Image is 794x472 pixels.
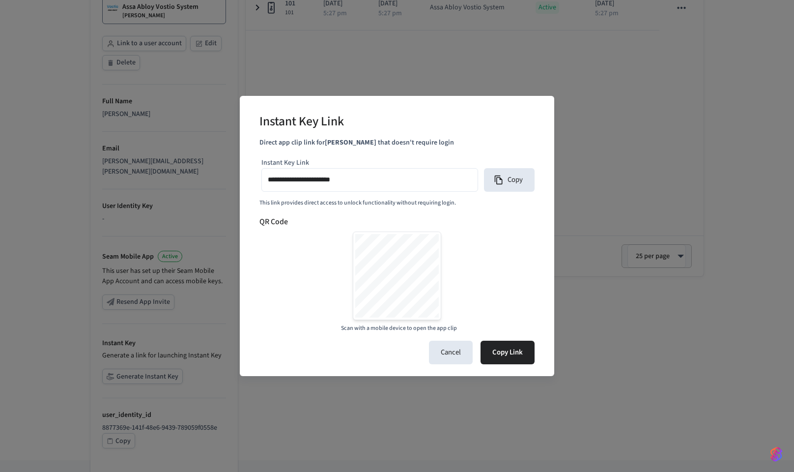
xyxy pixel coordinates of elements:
span: This link provides direct access to unlock functionality without requiring login. [259,199,456,207]
label: Instant Key Link [261,158,309,168]
button: Copy [484,168,535,192]
span: Scan with a mobile device to open the app clip [341,324,457,333]
img: SeamLogoGradient.69752ec5.svg [770,446,782,462]
p: Direct app clip link for that doesn't require login [259,138,535,148]
h6: QR Code [259,216,535,228]
h2: Instant Key Link [259,108,344,138]
strong: [PERSON_NAME] [325,138,376,147]
button: Cancel [429,341,473,364]
button: Copy Link [481,341,535,364]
